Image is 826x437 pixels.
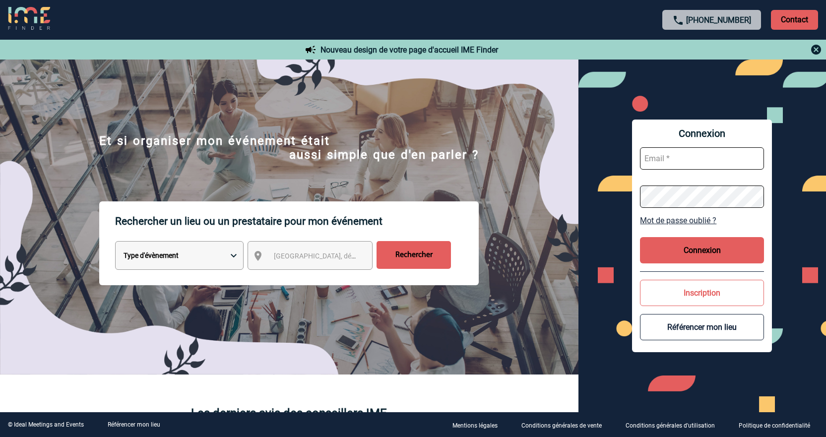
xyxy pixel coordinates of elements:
[108,421,160,428] a: Référencer mon lieu
[452,422,498,429] p: Mentions légales
[618,420,731,430] a: Conditions générales d'utilisation
[8,421,84,428] div: © Ideal Meetings and Events
[377,241,451,269] input: Rechercher
[626,422,715,429] p: Conditions générales d'utilisation
[640,127,764,139] span: Connexion
[115,201,479,241] p: Rechercher un lieu ou un prestataire pour mon événement
[640,216,764,225] a: Mot de passe oublié ?
[771,10,818,30] p: Contact
[672,14,684,26] img: call-24-px.png
[739,422,810,429] p: Politique de confidentialité
[640,147,764,170] input: Email *
[640,314,764,340] button: Référencer mon lieu
[513,420,618,430] a: Conditions générales de vente
[686,15,751,25] a: [PHONE_NUMBER]
[521,422,602,429] p: Conditions générales de vente
[731,420,826,430] a: Politique de confidentialité
[640,237,764,263] button: Connexion
[445,420,513,430] a: Mentions légales
[274,252,412,260] span: [GEOGRAPHIC_DATA], département, région...
[640,280,764,306] button: Inscription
